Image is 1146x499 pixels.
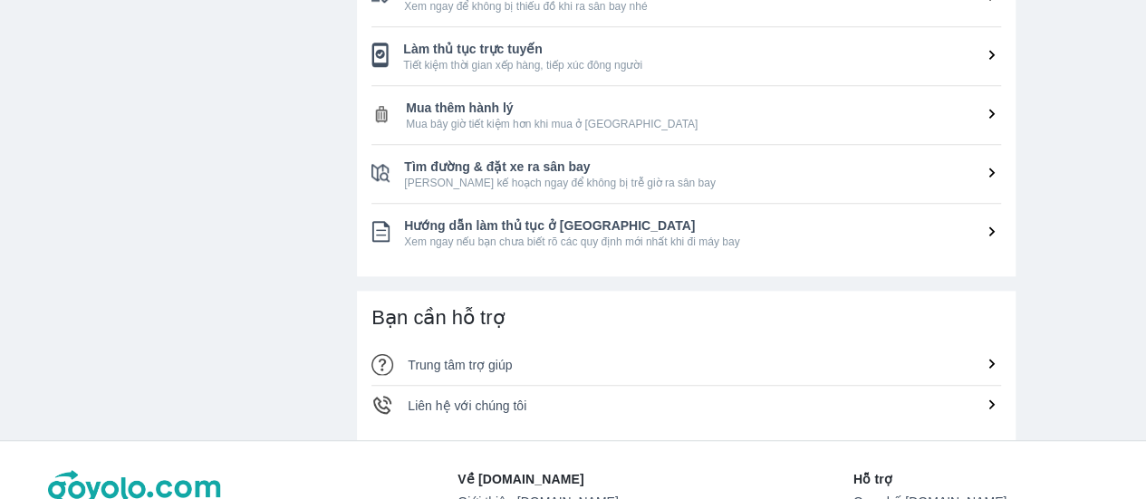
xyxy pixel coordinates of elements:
[403,40,1001,58] span: Làm thủ tục trực tuyến
[371,104,391,124] img: ic_checklist
[406,117,1001,131] span: Mua bây giờ tiết kiệm hơn khi mua ở [GEOGRAPHIC_DATA]
[371,43,389,67] img: ic_checklist
[371,394,393,416] img: ic_phone-call
[371,164,390,182] img: ic_checklist
[403,58,1001,72] span: Tiết kiệm thời gian xếp hàng, tiếp xúc đông người
[371,221,390,243] img: ic_checklist
[457,470,618,488] p: Về [DOMAIN_NAME]
[371,353,393,375] img: ic_qa
[408,398,526,413] span: Liên hệ với chúng tôi
[404,176,1001,190] span: [PERSON_NAME] kế hoạch ngay để không bị trễ giờ ra sân bay
[853,470,1099,488] p: Hỗ trợ
[404,158,1001,176] span: Tìm đường & đặt xe ra sân bay
[404,235,1001,249] span: Xem ngay nếu bạn chưa biết rõ các quy định mới nhất khi đi máy bay
[408,358,512,372] span: Trung tâm trợ giúp
[406,99,1001,117] span: Mua thêm hành lý
[404,216,1001,235] span: Hướng dẫn làm thủ tục ở [GEOGRAPHIC_DATA]
[371,306,504,329] span: Bạn cần hỗ trợ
